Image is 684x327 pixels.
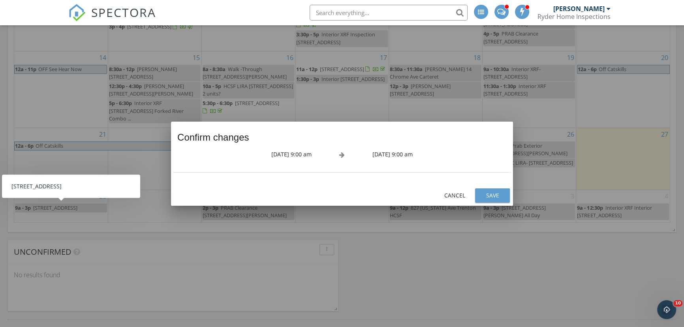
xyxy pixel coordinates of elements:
[481,191,504,199] div: Save
[370,150,513,160] div: [DATE] 9:00 am
[171,150,314,160] div: [DATE] 9:00 am
[553,5,605,13] div: [PERSON_NAME]
[91,4,156,21] span: SPECTORA
[443,191,466,199] div: Cancel
[68,4,86,21] img: The Best Home Inspection Software - Spectora
[437,188,472,203] button: Cancel
[310,5,468,21] input: Search everything...
[657,300,676,319] iframe: Intercom live chat
[537,13,611,21] div: Ryder Home Inspections
[475,188,510,203] button: Save
[673,300,682,306] span: 10
[68,11,156,27] a: SPECTORA
[171,122,513,150] div: Confirm changes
